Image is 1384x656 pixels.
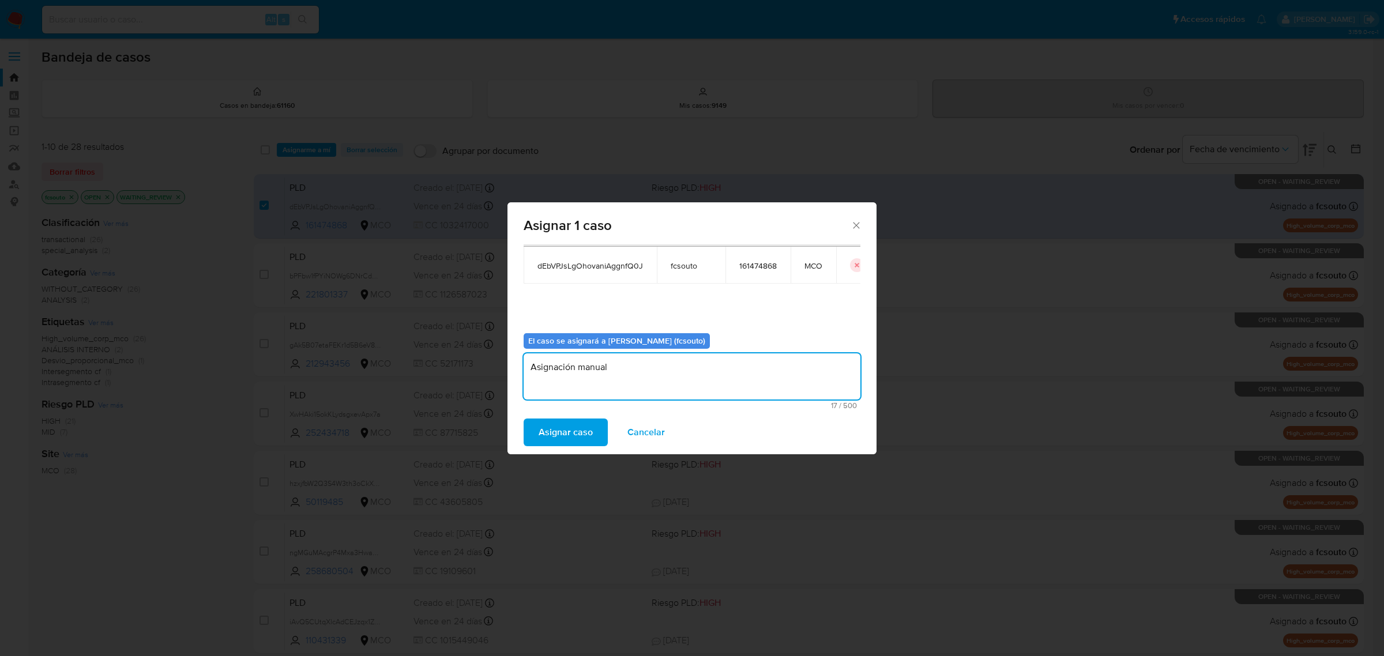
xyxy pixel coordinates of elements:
span: Asignar caso [539,420,593,445]
button: Cerrar ventana [851,220,861,230]
span: Máximo 500 caracteres [527,402,857,409]
button: Cancelar [612,419,680,446]
span: dEbVPJsLgOhovaniAggnfQ0J [537,261,643,271]
textarea: Asignación manual [524,353,860,399]
span: Asignar 1 caso [524,218,851,232]
span: 161474868 [739,261,777,271]
span: MCO [804,261,822,271]
span: fcsouto [671,261,712,271]
button: icon-button [850,258,864,272]
button: Asignar caso [524,419,608,446]
div: assign-modal [507,202,877,454]
span: Cancelar [627,420,665,445]
b: El caso se asignará a [PERSON_NAME] (fcsouto) [528,335,705,346]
